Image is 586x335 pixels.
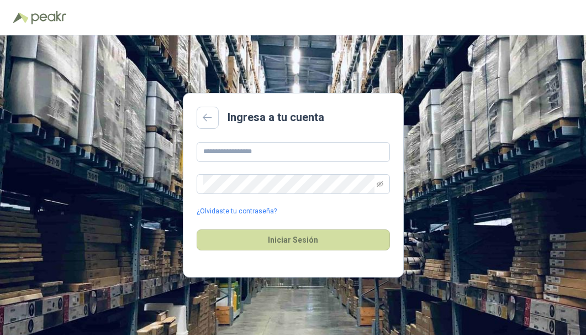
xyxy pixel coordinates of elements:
span: eye-invisible [377,181,383,187]
a: ¿Olvidaste tu contraseña? [197,206,277,217]
img: Logo [13,12,29,23]
button: Iniciar Sesión [197,229,390,250]
img: Peakr [31,11,66,24]
h2: Ingresa a tu cuenta [228,109,324,126]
